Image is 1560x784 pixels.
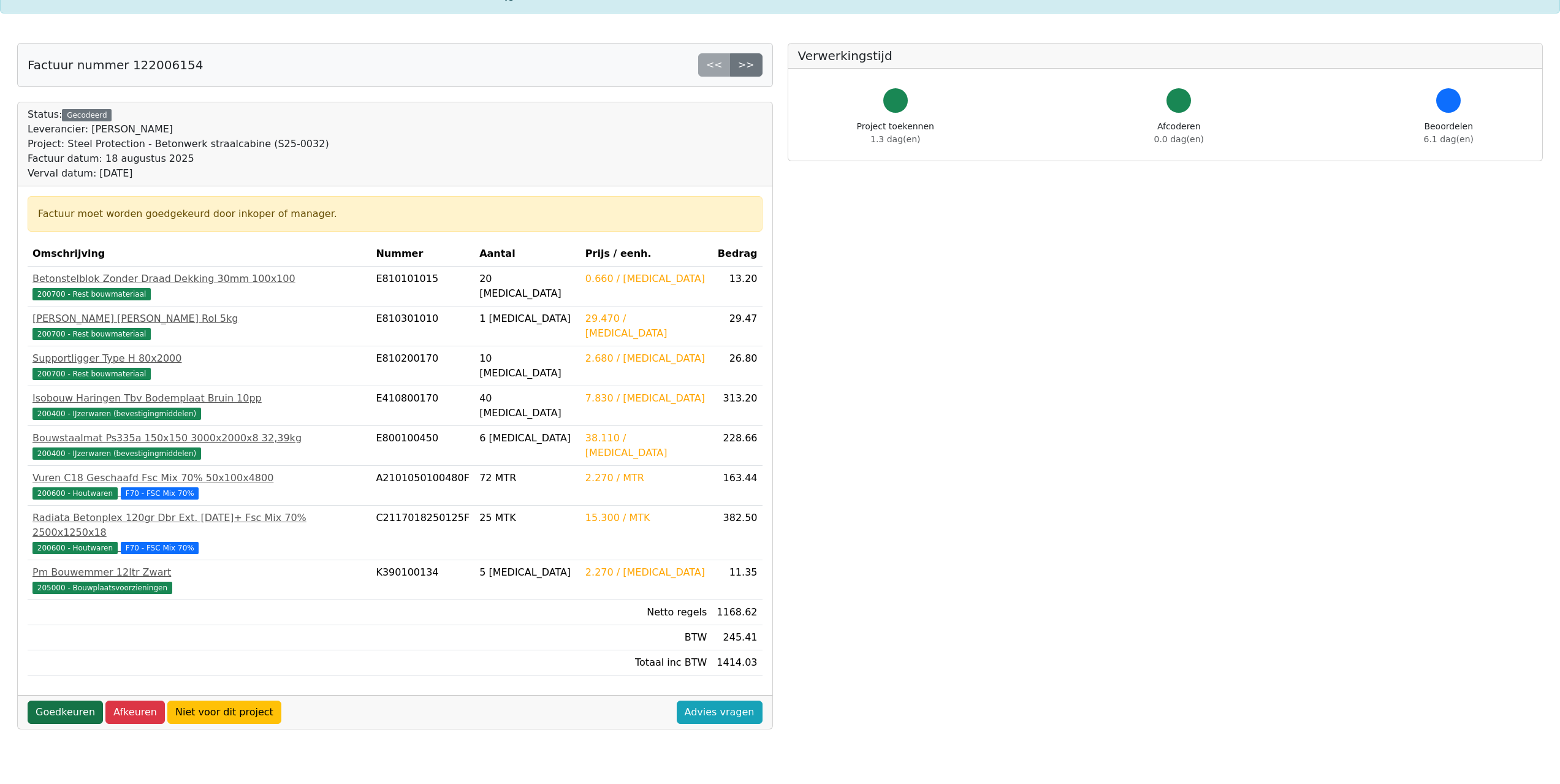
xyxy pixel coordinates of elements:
span: 200700 - Rest bouwmateriaal [32,328,151,340]
div: 25 MTK [479,511,576,525]
td: Netto regels [580,600,712,625]
div: 5 [MEDICAL_DATA] [479,565,576,580]
a: Pm Bouwemmer 12ltr Zwart205000 - Bouwplaatsvoorzieningen [32,565,366,595]
div: Isobouw Haringen Tbv Bodemplaat Bruin 10pp [32,391,366,406]
td: 29.47 [712,306,762,346]
a: Bouwstaalmat Ps335a 150x150 3000x2000x8 32,39kg200400 - IJzerwaren (bevestigingmiddelen) [32,431,366,460]
h5: Verwerkingstijd [798,48,1533,63]
span: 200700 - Rest bouwmateriaal [32,368,151,380]
td: Totaal inc BTW [580,650,712,676]
div: 29.470 / [MEDICAL_DATA] [585,311,707,341]
td: E810301010 [371,306,474,346]
div: 2.270 / [MEDICAL_DATA] [585,565,707,580]
a: Supportligger Type H 80x2000200700 - Rest bouwmateriaal [32,351,366,381]
td: E410800170 [371,386,474,426]
a: Goedkeuren [28,701,103,724]
a: Afkeuren [105,701,165,724]
div: Gecodeerd [62,109,112,121]
div: [PERSON_NAME] [PERSON_NAME] Rol 5kg [32,311,366,326]
td: 313.20 [712,386,762,426]
td: 1168.62 [712,600,762,625]
th: Aantal [474,242,580,267]
span: F70 - FSC Mix 70% [121,542,199,554]
span: 200400 - IJzerwaren (bevestigingmiddelen) [32,447,201,460]
td: 13.20 [712,267,762,306]
div: Afcoderen [1154,120,1204,146]
div: Radiata Betonplex 120gr Dbr Ext. [DATE]+ Fsc Mix 70% 2500x1250x18 [32,511,366,540]
div: Verval datum: [DATE] [28,166,329,181]
div: 20 [MEDICAL_DATA] [479,272,576,301]
td: 26.80 [712,346,762,386]
div: 6 [MEDICAL_DATA] [479,431,576,446]
div: Project: Steel Protection - Betonwerk straalcabine (S25-0032) [28,137,329,151]
div: Vuren C18 Geschaafd Fsc Mix 70% 50x100x4800 [32,471,366,485]
div: 0.660 / [MEDICAL_DATA] [585,272,707,286]
div: 1 [MEDICAL_DATA] [479,311,576,326]
a: [PERSON_NAME] [PERSON_NAME] Rol 5kg200700 - Rest bouwmateriaal [32,311,366,341]
th: Prijs / eenh. [580,242,712,267]
td: 11.35 [712,560,762,600]
a: Vuren C18 Geschaafd Fsc Mix 70% 50x100x4800200600 - Houtwaren F70 - FSC Mix 70% [32,471,366,500]
h5: Factuur nummer 122006154 [28,58,203,72]
div: Pm Bouwemmer 12ltr Zwart [32,565,366,580]
span: 200700 - Rest bouwmateriaal [32,288,151,300]
td: E800100450 [371,426,474,466]
td: 228.66 [712,426,762,466]
td: 163.44 [712,466,762,506]
span: 200600 - Houtwaren [32,487,118,500]
span: 200600 - Houtwaren [32,542,118,554]
a: Radiata Betonplex 120gr Dbr Ext. [DATE]+ Fsc Mix 70% 2500x1250x18200600 - Houtwaren F70 - FSC Mix... [32,511,366,555]
div: Betonstelblok Zonder Draad Dekking 30mm 100x100 [32,272,366,286]
td: C2117018250125F [371,506,474,560]
a: Betonstelblok Zonder Draad Dekking 30mm 100x100200700 - Rest bouwmateriaal [32,272,366,301]
div: 15.300 / MTK [585,511,707,525]
th: Nummer [371,242,474,267]
div: 72 MTR [479,471,576,485]
span: 205000 - Bouwplaatsvoorzieningen [32,582,172,594]
div: 7.830 / [MEDICAL_DATA] [585,391,707,406]
div: 2.680 / [MEDICAL_DATA] [585,351,707,366]
span: F70 - FSC Mix 70% [121,487,199,500]
span: 200400 - IJzerwaren (bevestigingmiddelen) [32,408,201,420]
td: E810101015 [371,267,474,306]
div: Project toekennen [857,120,934,146]
div: 40 [MEDICAL_DATA] [479,391,576,421]
th: Bedrag [712,242,762,267]
td: E810200170 [371,346,474,386]
a: >> [730,53,763,77]
a: Niet voor dit project [167,701,281,724]
span: 0.0 dag(en) [1154,134,1204,144]
td: BTW [580,625,712,650]
div: Beoordelen [1424,120,1474,146]
div: Factuur datum: 18 augustus 2025 [28,151,329,166]
div: 2.270 / MTR [585,471,707,485]
div: Bouwstaalmat Ps335a 150x150 3000x2000x8 32,39kg [32,431,366,446]
div: Status: [28,107,329,181]
a: Advies vragen [677,701,763,724]
td: A2101050100480F [371,466,474,506]
th: Omschrijving [28,242,371,267]
span: 6.1 dag(en) [1424,134,1474,144]
a: Isobouw Haringen Tbv Bodemplaat Bruin 10pp200400 - IJzerwaren (bevestigingmiddelen) [32,391,366,421]
td: 382.50 [712,506,762,560]
div: Leverancier: [PERSON_NAME] [28,122,329,137]
div: 10 [MEDICAL_DATA] [479,351,576,381]
td: 245.41 [712,625,762,650]
div: 38.110 / [MEDICAL_DATA] [585,431,707,460]
div: Factuur moet worden goedgekeurd door inkoper of manager. [38,207,752,221]
td: 1414.03 [712,650,762,676]
td: K390100134 [371,560,474,600]
div: Supportligger Type H 80x2000 [32,351,366,366]
span: 1.3 dag(en) [870,134,920,144]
